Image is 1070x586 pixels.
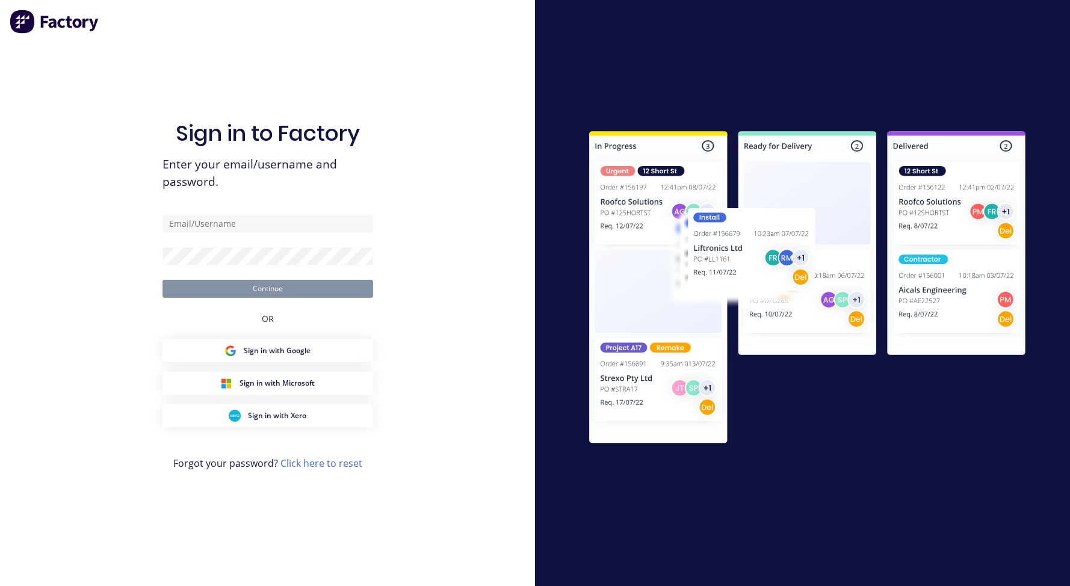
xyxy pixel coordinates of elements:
[220,377,232,389] img: Microsoft Sign in
[162,215,373,233] input: Email/Username
[176,120,360,146] h1: Sign in to Factory
[240,378,315,389] span: Sign in with Microsoft
[162,339,373,362] button: Google Sign inSign in with Google
[162,404,373,427] button: Xero Sign inSign in with Xero
[10,10,100,34] img: Factory
[162,156,373,191] span: Enter your email/username and password.
[244,345,311,356] span: Sign in with Google
[262,298,274,339] div: OR
[224,345,237,357] img: Google Sign in
[248,410,306,421] span: Sign in with Xero
[229,410,241,422] img: Xero Sign in
[162,280,373,298] button: Continue
[162,372,373,395] button: Microsoft Sign inSign in with Microsoft
[280,457,362,470] a: Click here to reset
[173,456,362,470] span: Forgot your password?
[563,107,1052,472] img: Sign in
